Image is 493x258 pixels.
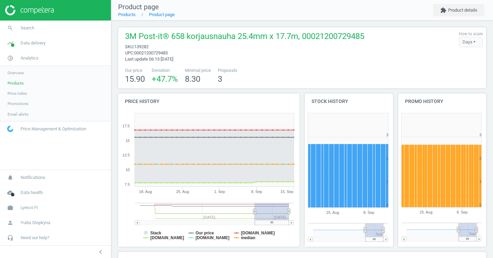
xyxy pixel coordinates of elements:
[123,124,130,128] text: 17.5
[457,210,468,215] tspan: 8. Sep
[7,126,13,132] img: wGWNvw8QSZomAAAAABJRU5ErkJggg==
[376,232,388,236] tspan: Sep '…
[4,201,17,214] i: work
[4,186,17,199] i: cloud_done
[118,93,300,109] h4: Price history
[123,153,130,157] text: 12.5
[195,231,214,235] tspan: Our price
[125,44,134,49] span: sku :
[241,231,275,235] tspan: [DOMAIN_NAME]
[326,210,339,215] tspan: 25. Aug
[21,40,46,46] span: Data delivery
[125,31,364,44] span: 3M Post-it® 658 korjausnauha 25.4mm x 17.7m, 00021200729485
[134,50,168,55] span: 00021200729485
[479,156,481,160] text: 2
[469,232,481,236] tspan: Sep '…
[280,190,293,194] tspan: 15. Sep
[218,74,222,84] span: 3
[241,235,255,240] tspan: median
[420,210,432,215] tspan: 25. Aug
[8,70,24,76] span: Overview
[126,139,130,143] text: 15
[139,190,152,194] tspan: 18. Aug
[4,22,17,35] i: search
[8,80,24,86] span: Products
[386,156,388,160] text: 2
[4,37,17,50] i: timeline
[149,12,175,17] a: Product page
[118,3,159,11] span: Product page
[125,50,134,55] span: upc :
[134,44,149,49] span: 139282
[251,190,262,194] tspan: 8. Sep
[21,175,45,181] span: Notifications
[21,205,38,211] span: Lyreco FI
[459,31,483,37] label: How to scale
[363,210,374,215] tspan: 8. Sep
[21,235,49,241] span: Need our help?
[126,168,130,172] text: 10
[8,101,28,106] span: Promotions
[152,74,178,84] span: +47.7 %
[21,190,43,196] span: Data health
[5,5,54,15] img: ajHJNr6hYgQAAAAASUVORK5CYII=
[4,231,17,244] i: headset_mic
[21,220,50,226] span: Yuliia Stopkyna
[433,4,484,16] button: extensionProduct details
[386,203,388,207] text: 0
[8,91,27,96] span: Price index
[218,67,237,74] span: Proposals
[125,74,145,84] span: 15.90
[479,133,481,137] text: 3
[4,52,17,65] i: pie_chart_outlined
[479,203,481,207] text: 0
[118,12,136,17] a: Products
[125,67,145,74] span: Our price
[97,248,105,256] i: chevron_left
[305,93,393,109] h4: Stock history
[4,216,17,229] i: person
[459,37,483,47] div: Days
[125,56,173,62] span: Last update 06:13 [DATE]
[398,93,486,109] h4: Promo history
[21,126,86,132] span: Price Management & Optimization
[185,67,211,74] span: Minimal price
[479,180,481,184] text: 1
[21,25,34,31] span: Search
[92,247,109,256] button: chevron_left
[386,180,388,184] text: 1
[125,182,130,186] text: 7.5
[8,112,28,117] span: Email alerts
[150,235,184,240] tspan: [DOMAIN_NAME]
[4,171,17,184] i: notifications
[185,74,200,84] span: 8.30
[214,190,225,194] tspan: 1. Sep
[150,231,161,235] tspan: Stack
[21,55,38,61] span: Analytics
[195,235,229,240] tspan: [DOMAIN_NAME]
[152,67,178,74] span: Deviation
[176,190,189,194] tspan: 25. Aug
[440,7,446,13] i: extension
[386,133,388,137] text: 3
